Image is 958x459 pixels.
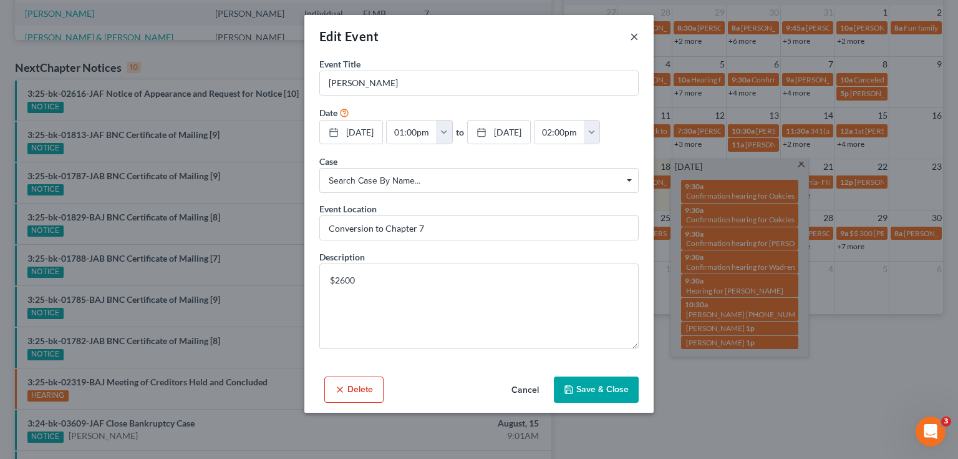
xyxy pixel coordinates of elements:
span: Select box activate [319,168,639,193]
span: Search case by name... [329,174,629,187]
button: Cancel [501,378,549,403]
a: [DATE] [468,121,530,144]
input: -- : -- [535,121,584,144]
a: [DATE] [320,121,382,144]
label: Case [319,155,337,168]
label: Date [319,106,337,119]
label: to [456,126,464,139]
input: -- : -- [387,121,437,144]
button: Save & Close [554,377,639,403]
label: Event Location [319,202,377,215]
button: × [630,29,639,44]
span: Event Title [319,59,360,69]
iframe: Intercom live chat [916,417,946,447]
input: Enter event name... [320,71,638,95]
span: Edit Event [319,29,379,44]
label: Description [319,250,365,264]
input: Enter location... [320,216,638,240]
button: Delete [324,377,384,403]
span: 3 [941,417,951,427]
